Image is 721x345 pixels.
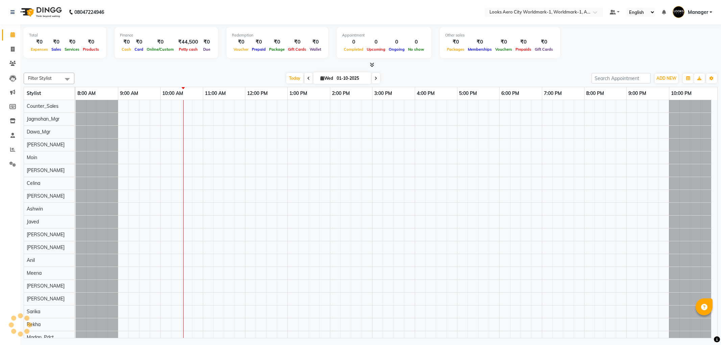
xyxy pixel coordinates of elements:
a: 2:00 PM [330,89,352,98]
span: Javed [27,219,39,225]
div: ₹0 [445,38,466,46]
span: Ongoing [387,47,406,52]
a: 5:00 PM [457,89,479,98]
span: Gift Cards [533,47,555,52]
span: Prepaids [514,47,533,52]
span: Prepaid [250,47,267,52]
span: Package [267,47,286,52]
div: ₹0 [133,38,145,46]
div: ₹0 [50,38,63,46]
div: ₹0 [267,38,286,46]
div: Redemption [232,32,323,38]
div: ₹0 [201,38,213,46]
div: ₹0 [145,38,175,46]
span: Jagmohan_Mgr [27,116,59,122]
span: Upcoming [365,47,387,52]
a: 8:00 PM [584,89,606,98]
a: 7:00 PM [542,89,563,98]
span: Sales [50,47,63,52]
div: ₹44,500 [175,38,201,46]
span: Completed [342,47,365,52]
span: Counter_Sales [27,103,58,109]
div: ₹0 [494,38,514,46]
span: Wed [319,76,335,81]
input: 2025-10-01 [335,73,368,83]
span: Gift Cards [286,47,308,52]
div: ₹0 [514,38,533,46]
div: ₹0 [466,38,494,46]
div: ₹0 [63,38,81,46]
div: 0 [342,38,365,46]
div: ₹0 [250,38,267,46]
div: Other sales [445,32,555,38]
span: Due [201,47,212,52]
span: Madan_Pdct [27,334,54,340]
span: [PERSON_NAME] [27,296,65,302]
div: Total [29,32,101,38]
div: 0 [365,38,387,46]
span: [PERSON_NAME] [27,231,65,238]
span: Wallet [308,47,323,52]
span: Vouchers [494,47,514,52]
span: Today [286,73,303,83]
img: logo [17,3,64,22]
span: Meena [27,270,42,276]
div: ₹0 [232,38,250,46]
a: 12:00 PM [245,89,269,98]
span: Services [63,47,81,52]
a: 1:00 PM [288,89,309,98]
span: Rekha [27,321,41,327]
div: ₹0 [533,38,555,46]
span: [PERSON_NAME] [27,244,65,250]
span: Cash [120,47,133,52]
b: 08047224946 [74,3,104,22]
a: 9:00 PM [627,89,648,98]
a: 8:00 AM [76,89,97,98]
span: Voucher [232,47,250,52]
div: 0 [387,38,406,46]
span: [PERSON_NAME] [27,193,65,199]
span: No show [406,47,426,52]
span: [PERSON_NAME] [27,142,65,148]
span: Filter Stylist [28,75,52,81]
span: Memberships [466,47,494,52]
a: 11:00 AM [203,89,227,98]
a: 10:00 PM [669,89,693,98]
span: Anil [27,257,35,263]
span: ADD NEW [656,76,676,81]
a: 9:00 AM [118,89,140,98]
div: ₹0 [29,38,50,46]
span: Sarika [27,309,40,315]
span: Celina [27,180,40,186]
span: [PERSON_NAME] [27,283,65,289]
span: Online/Custom [145,47,175,52]
div: 0 [406,38,426,46]
span: Moin [27,154,37,161]
span: Expenses [29,47,50,52]
a: 6:00 PM [500,89,521,98]
a: 10:00 AM [161,89,185,98]
div: Finance [120,32,213,38]
a: 4:00 PM [415,89,436,98]
button: ADD NEW [655,74,678,83]
span: Stylist [27,90,41,96]
span: Packages [445,47,466,52]
span: Ashwin [27,206,43,212]
div: ₹0 [120,38,133,46]
span: [PERSON_NAME] [27,167,65,173]
span: Card [133,47,145,52]
img: Manager [673,6,684,18]
span: Manager [688,9,708,16]
input: Search Appointment [592,73,651,83]
span: Products [81,47,101,52]
div: ₹0 [308,38,323,46]
div: ₹0 [286,38,308,46]
span: Dawa_Mgr [27,129,50,135]
span: Petty cash [177,47,199,52]
div: ₹0 [81,38,101,46]
div: Appointment [342,32,426,38]
a: 3:00 PM [372,89,394,98]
